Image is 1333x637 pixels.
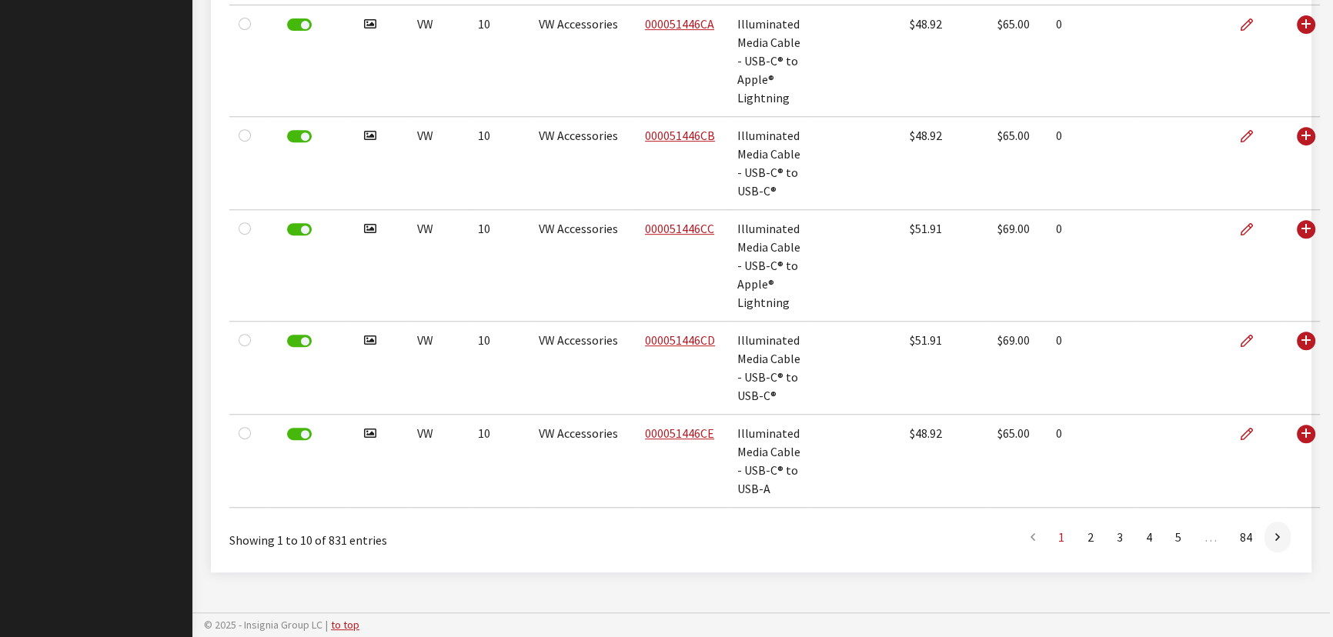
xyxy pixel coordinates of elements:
td: $51.91 [900,322,988,415]
a: 1 [1047,522,1075,552]
td: VW [408,415,469,508]
td: $69.00 [988,322,1047,415]
label: Deactivate Part [287,428,312,440]
a: Edit Part [1240,210,1266,248]
td: 10 [469,5,530,117]
td: Use Enter key to show more/less [1286,415,1320,508]
a: Edit Part [1240,322,1266,360]
td: VW Accessories [530,415,636,508]
label: Deactivate Part [287,335,312,347]
td: Use Enter key to show more/less [1286,322,1320,415]
a: 2 [1077,522,1104,552]
label: Deactivate Part [287,130,312,142]
a: 5 [1164,522,1192,552]
td: $48.92 [900,117,988,210]
td: 0 [1047,117,1134,210]
a: Edit Part [1240,5,1266,44]
a: 84 [1229,522,1263,552]
td: $65.00 [988,415,1047,508]
td: $48.92 [900,415,988,508]
td: $65.00 [988,117,1047,210]
td: VW [408,210,469,322]
td: Illuminated Media Cable - USB-C® to Apple® Lightning [728,210,810,322]
td: 10 [469,415,530,508]
td: $48.92 [900,5,988,117]
a: 4 [1135,522,1163,552]
i: Has image [364,428,376,440]
i: Has image [364,18,376,31]
td: Use Enter key to show more/less [1286,5,1320,117]
td: Illuminated Media Cable - USB-C® to Apple® Lightning [728,5,810,117]
span: © 2025 - Insignia Group LC [204,618,322,632]
td: Illuminated Media Cable - USB-C® to USB-C® [728,117,810,210]
a: 000051446CD [645,332,715,348]
td: 10 [469,210,530,322]
i: Has image [364,130,376,142]
a: to top [331,618,359,632]
td: VW Accessories [530,5,636,117]
div: Showing 1 to 10 of 831 entries [229,520,662,549]
td: Illuminated Media Cable - USB-C® to USB-C® [728,322,810,415]
a: Edit Part [1240,415,1266,453]
a: 000051446CE [645,425,714,441]
i: Has image [364,223,376,235]
label: Deactivate Part [287,18,312,31]
td: Use Enter key to show more/less [1286,117,1320,210]
label: Deactivate Part [287,223,312,235]
td: 0 [1047,210,1134,322]
td: 10 [469,322,530,415]
td: Illuminated Media Cable - USB-C® to USB-A [728,415,810,508]
td: 10 [469,117,530,210]
td: $65.00 [988,5,1047,117]
td: 0 [1047,415,1134,508]
a: Edit Part [1240,117,1266,155]
i: Has image [364,335,376,347]
td: VW [408,5,469,117]
td: 0 [1047,5,1134,117]
td: $51.91 [900,210,988,322]
td: VW Accessories [530,117,636,210]
a: 000051446CC [645,221,714,236]
a: 000051446CB [645,128,715,143]
td: VW [408,117,469,210]
td: VW Accessories [530,322,636,415]
td: VW [408,322,469,415]
a: 3 [1106,522,1134,552]
td: VW Accessories [530,210,636,322]
a: 000051446CA [645,16,714,32]
span: | [326,618,328,632]
td: Use Enter key to show more/less [1286,210,1320,322]
td: $69.00 [988,210,1047,322]
td: 0 [1047,322,1134,415]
